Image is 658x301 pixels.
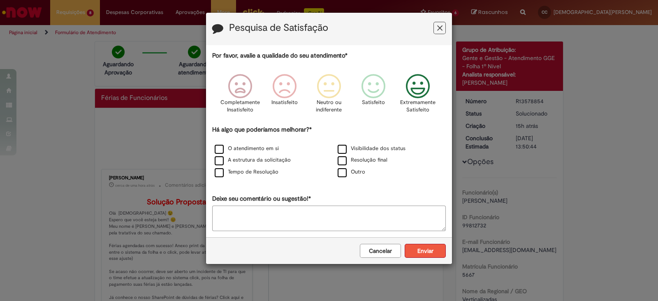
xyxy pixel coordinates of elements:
label: Visibilidade dos status [338,145,405,153]
p: Satisfeito [362,99,385,107]
label: Tempo de Resolução [215,168,278,176]
label: O atendimento em si [215,145,279,153]
p: Neutro ou indiferente [314,99,344,114]
div: Extremamente Satisfeito [397,68,439,124]
div: Satisfeito [352,68,394,124]
label: Pesquisa de Satisfação [229,23,328,33]
button: Enviar [405,244,446,258]
div: Há algo que poderíamos melhorar?* [212,125,446,178]
label: Deixe seu comentário ou sugestão!* [212,194,311,203]
label: Por favor, avalie a qualidade do seu atendimento* [212,51,348,60]
p: Insatisfeito [271,99,298,107]
div: Completamente Insatisfeito [219,68,261,124]
div: Insatisfeito [264,68,306,124]
label: Outro [338,168,365,176]
label: A estrutura da solicitação [215,156,291,164]
p: Completamente Insatisfeito [220,99,260,114]
p: Extremamente Satisfeito [400,99,436,114]
label: Resolução final [338,156,387,164]
div: Neutro ou indiferente [308,68,350,124]
button: Cancelar [360,244,401,258]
